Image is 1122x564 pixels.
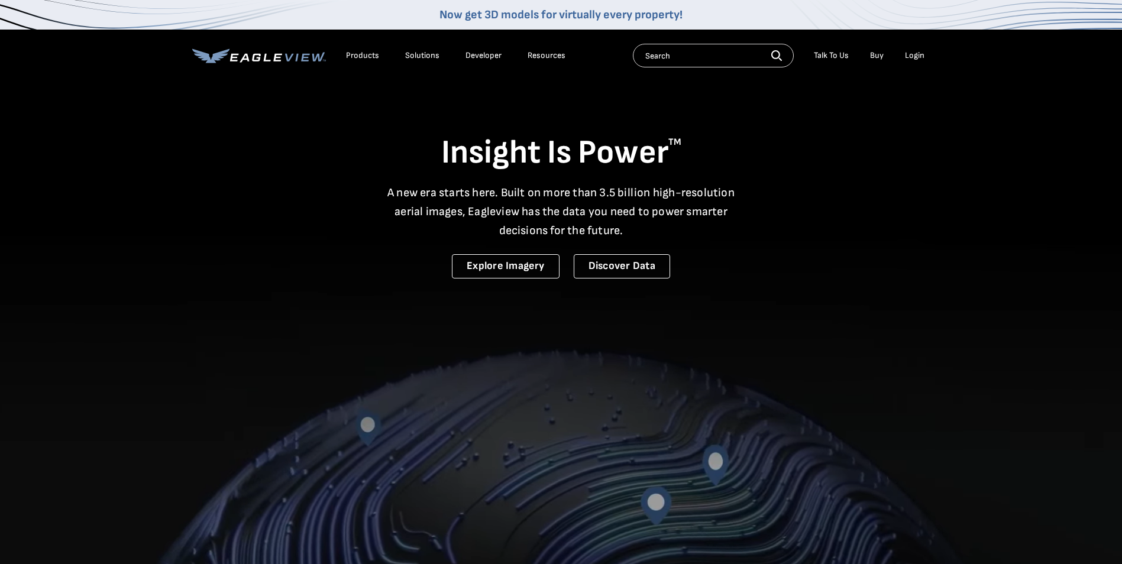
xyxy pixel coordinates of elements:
[192,132,930,174] h1: Insight Is Power
[574,254,670,278] a: Discover Data
[528,50,565,61] div: Resources
[870,50,884,61] a: Buy
[380,183,742,240] p: A new era starts here. Built on more than 3.5 billion high-resolution aerial images, Eagleview ha...
[905,50,924,61] div: Login
[405,50,439,61] div: Solutions
[465,50,502,61] a: Developer
[452,254,560,278] a: Explore Imagery
[814,50,849,61] div: Talk To Us
[439,8,683,22] a: Now get 3D models for virtually every property!
[633,44,794,67] input: Search
[668,137,681,148] sup: TM
[346,50,379,61] div: Products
